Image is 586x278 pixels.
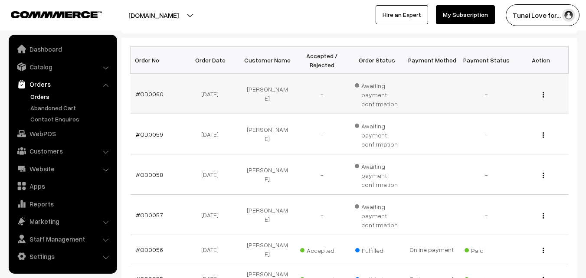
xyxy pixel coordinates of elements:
a: Reports [11,196,114,212]
img: COMMMERCE [11,11,102,18]
a: Website [11,161,114,177]
td: [PERSON_NAME] [240,235,295,264]
img: Menu [543,248,544,253]
span: Awaiting payment confirmation [355,119,399,149]
th: Payment Status [459,47,514,74]
th: Action [514,47,568,74]
td: [DATE] [185,235,240,264]
a: Settings [11,249,114,264]
a: Abandoned Cart [28,103,114,112]
img: Menu [543,132,544,138]
td: - [295,195,349,235]
td: - [459,154,514,195]
td: [PERSON_NAME] [240,74,295,114]
a: #OD0056 [136,246,163,253]
td: [DATE] [185,114,240,154]
th: Accepted / Rejected [295,47,349,74]
img: Menu [543,92,544,98]
button: [DOMAIN_NAME] [98,4,209,26]
td: [DATE] [185,195,240,235]
a: #OD0058 [136,171,163,178]
a: WebPOS [11,126,114,141]
th: Order No [131,47,185,74]
span: Awaiting payment confirmation [355,160,399,189]
th: Order Status [350,47,404,74]
td: [PERSON_NAME] [240,195,295,235]
th: Order Date [185,47,240,74]
th: Payment Method [404,47,459,74]
img: Menu [543,213,544,219]
a: Contact Enquires [28,114,114,124]
a: Hire an Expert [376,5,428,24]
td: [DATE] [185,154,240,195]
img: user [562,9,575,22]
span: Accepted [300,244,344,255]
a: #OD0057 [136,211,163,219]
td: - [459,74,514,114]
a: #OD0059 [136,131,163,138]
a: COMMMERCE [11,9,87,19]
a: Orders [11,76,114,92]
a: Marketing [11,213,114,229]
td: - [295,74,349,114]
td: Online payment [404,235,459,264]
a: Customers [11,143,114,159]
span: Awaiting payment confirmation [355,200,399,229]
td: - [295,154,349,195]
td: - [459,114,514,154]
a: Dashboard [11,41,114,57]
a: Staff Management [11,231,114,247]
td: [PERSON_NAME] [240,114,295,154]
td: [PERSON_NAME] [240,154,295,195]
button: Tunai Love for… [506,4,579,26]
a: #OD0060 [136,90,164,98]
td: [DATE] [185,74,240,114]
a: Apps [11,178,114,194]
th: Customer Name [240,47,295,74]
td: - [459,195,514,235]
a: My Subscription [436,5,495,24]
a: Catalog [11,59,114,75]
span: Paid [465,244,508,255]
img: Menu [543,173,544,178]
span: Awaiting payment confirmation [355,79,399,108]
a: Orders [28,92,114,101]
td: - [295,114,349,154]
span: Fulfilled [355,244,399,255]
